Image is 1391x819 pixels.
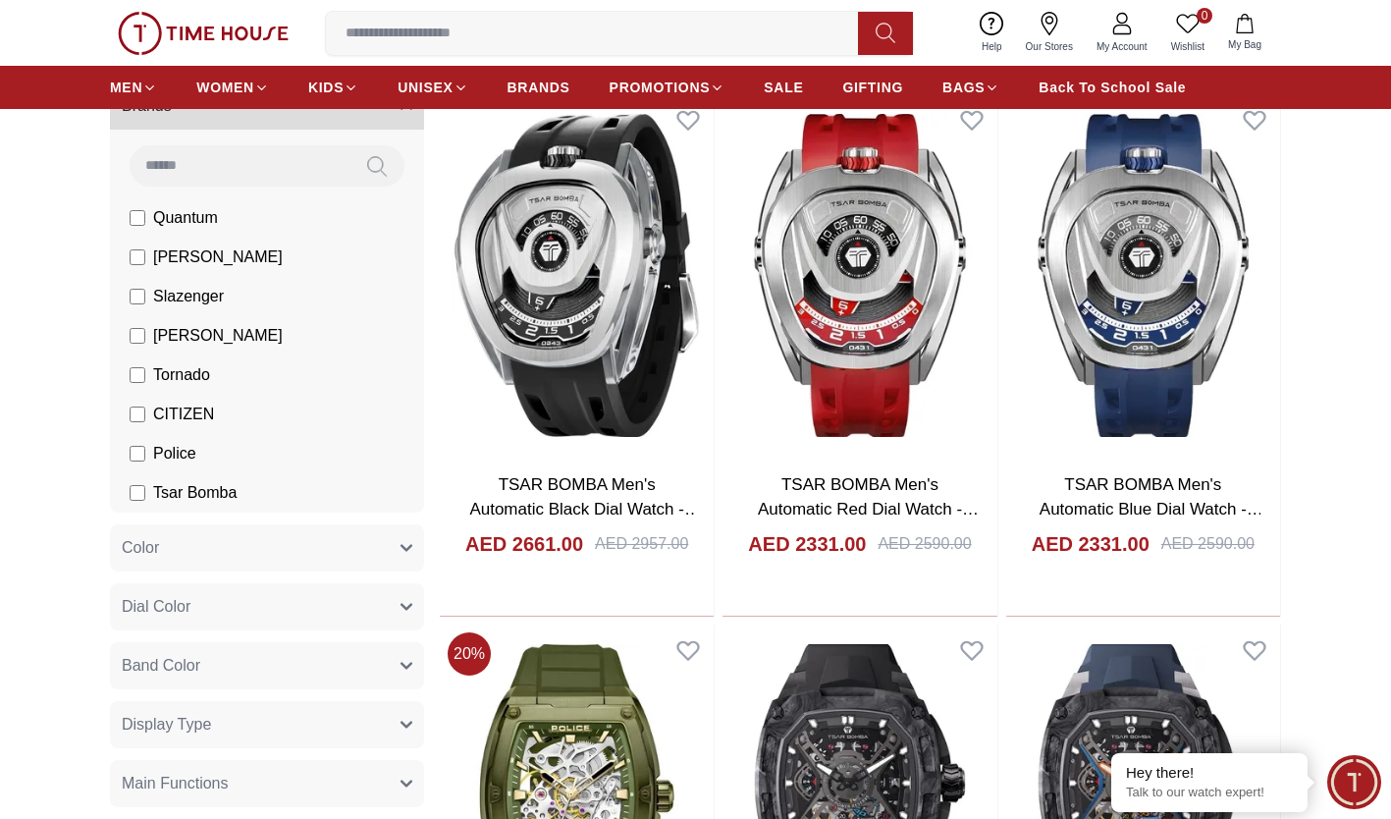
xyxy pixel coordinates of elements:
[1163,39,1212,54] span: Wishlist
[448,632,491,676] span: 20 %
[122,595,190,619] span: Dial Color
[610,70,725,105] a: PROMOTIONS
[308,70,358,105] a: KIDS
[942,70,999,105] a: BAGS
[508,78,570,97] span: BRANDS
[110,78,142,97] span: MEN
[1216,10,1273,56] button: My Bag
[130,367,145,383] input: Tornado
[153,324,283,348] span: [PERSON_NAME]
[196,78,254,97] span: WOMEN
[110,760,424,807] button: Main Functions
[764,70,803,105] a: SALE
[764,78,803,97] span: SALE
[842,78,903,97] span: GIFTING
[595,532,688,556] div: AED 2957.00
[1126,785,1293,801] p: Talk to our watch expert!
[1039,78,1186,97] span: Back To School Sale
[153,481,237,505] span: Tsar Bomba
[1159,8,1216,58] a: 0Wishlist
[970,8,1014,58] a: Help
[1327,755,1381,809] div: Chat Widget
[942,78,985,97] span: BAGS
[758,475,979,544] a: TSAR BOMBA Men's Automatic Red Dial Watch - TB8213A-04 SET
[1039,70,1186,105] a: Back To School Sale
[130,446,145,462] input: Police
[110,70,157,105] a: MEN
[153,246,283,269] span: [PERSON_NAME]
[1014,8,1085,58] a: Our Stores
[748,530,866,558] h4: AED 2331.00
[153,285,224,308] span: Slazenger
[130,407,145,422] input: CITIZEN
[842,70,903,105] a: GIFTING
[440,94,714,457] img: TSAR BOMBA Men's Automatic Black Dial Watch - TB8213A-06 SET
[308,78,344,97] span: KIDS
[153,363,210,387] span: Tornado
[1018,39,1081,54] span: Our Stores
[878,532,971,556] div: AED 2590.00
[722,94,996,457] img: TSAR BOMBA Men's Automatic Red Dial Watch - TB8213A-04 SET
[398,70,467,105] a: UNISEX
[110,701,424,748] button: Display Type
[153,206,218,230] span: Quantum
[1006,94,1280,457] img: TSAR BOMBA Men's Automatic Blue Dial Watch - TB8213A-03 SET
[110,642,424,689] button: Band Color
[122,713,211,737] span: Display Type
[122,536,159,560] span: Color
[153,442,196,465] span: Police
[1161,532,1255,556] div: AED 2590.00
[1197,8,1212,24] span: 0
[122,654,200,678] span: Band Color
[118,12,289,55] img: ...
[974,39,1010,54] span: Help
[130,328,145,344] input: [PERSON_NAME]
[110,524,424,572] button: Color
[153,403,214,426] span: CITIZEN
[1032,530,1150,558] h4: AED 2331.00
[130,485,145,501] input: Tsar Bomba
[610,78,711,97] span: PROMOTIONS
[508,70,570,105] a: BRANDS
[130,210,145,226] input: Quantum
[130,289,145,304] input: Slazenger
[196,70,269,105] a: WOMEN
[1089,39,1155,54] span: My Account
[398,78,453,97] span: UNISEX
[130,249,145,265] input: [PERSON_NAME]
[465,530,583,558] h4: AED 2661.00
[1126,763,1293,783] div: Hey there!
[469,475,701,544] a: TSAR BOMBA Men's Automatic Black Dial Watch - TB8213A-06 SET
[122,772,229,795] span: Main Functions
[1040,475,1263,544] a: TSAR BOMBA Men's Automatic Blue Dial Watch - TB8213A-03 SET
[110,583,424,630] button: Dial Color
[1220,37,1269,52] span: My Bag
